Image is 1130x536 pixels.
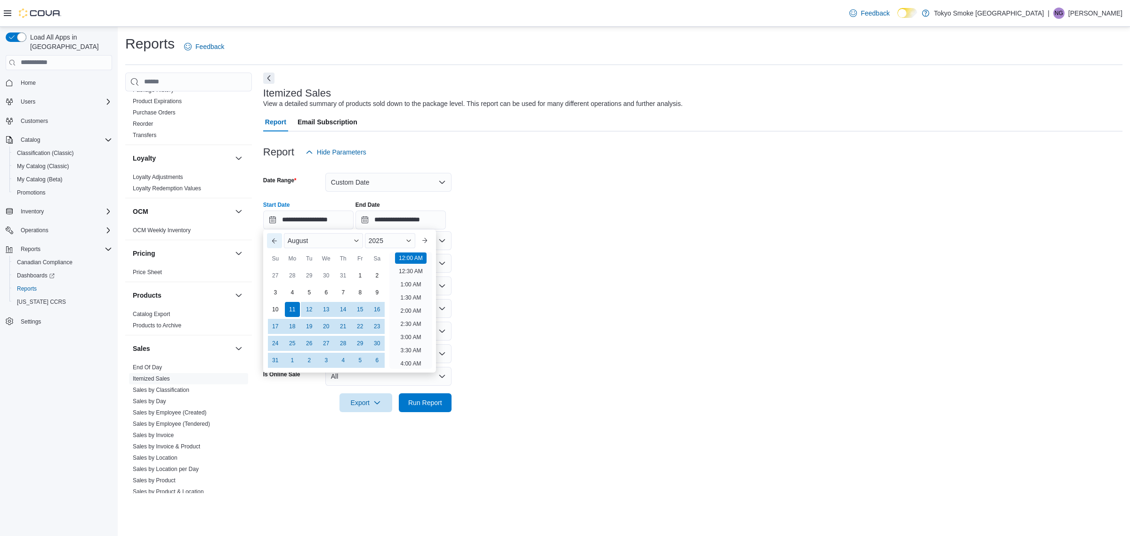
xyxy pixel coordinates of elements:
[17,96,39,107] button: Users
[353,251,368,266] div: Fr
[9,173,116,186] button: My Catalog (Beta)
[17,225,112,236] span: Operations
[285,285,300,300] div: day-4
[133,291,161,300] h3: Products
[268,319,283,334] div: day-17
[302,143,370,162] button: Hide Parameters
[133,249,231,258] button: Pricing
[13,283,40,294] a: Reports
[263,99,683,109] div: View a detailed summary of products sold down to the package level. This report can be used for m...
[21,318,41,325] span: Settings
[13,147,112,159] span: Classification (Classic)
[408,398,442,407] span: Run Report
[13,161,112,172] span: My Catalog (Classic)
[285,268,300,283] div: day-28
[133,132,156,138] a: Transfers
[2,133,116,146] button: Catalog
[395,252,427,264] li: 12:00 AM
[26,32,112,51] span: Load All Apps in [GEOGRAPHIC_DATA]
[861,8,889,18] span: Feedback
[17,189,46,196] span: Promotions
[17,162,69,170] span: My Catalog (Classic)
[9,186,116,199] button: Promotions
[285,302,300,317] div: day-11
[285,353,300,368] div: day-1
[133,154,231,163] button: Loyalty
[125,171,252,198] div: Loyalty
[302,268,317,283] div: day-29
[263,146,294,158] h3: Report
[395,266,427,277] li: 12:30 AM
[133,173,183,181] span: Loyalty Adjustments
[17,134,112,146] span: Catalog
[133,455,178,461] a: Sales by Location
[336,268,351,283] div: day-31
[133,268,162,276] span: Price Sheet
[1048,8,1049,19] p: |
[285,319,300,334] div: day-18
[133,488,204,495] a: Sales by Product & Location
[133,409,207,416] a: Sales by Employee (Created)
[263,73,274,84] button: Next
[396,345,425,356] li: 3:30 AM
[325,173,452,192] button: Custom Date
[268,268,283,283] div: day-27
[133,207,231,216] button: OCM
[263,177,297,184] label: Date Range
[302,353,317,368] div: day-2
[17,206,48,217] button: Inventory
[133,131,156,139] span: Transfers
[353,319,368,334] div: day-22
[302,319,317,334] div: day-19
[1068,8,1122,19] p: [PERSON_NAME]
[9,146,116,160] button: Classification (Classic)
[13,187,112,198] span: Promotions
[355,211,446,229] input: Press the down key to open a popover containing a calendar.
[2,224,116,237] button: Operations
[934,8,1044,19] p: Tokyo Smoke [GEOGRAPHIC_DATA]
[133,398,166,405] a: Sales by Day
[325,367,452,386] button: All
[133,364,162,371] span: End Of Day
[396,358,425,369] li: 4:00 AM
[17,298,66,306] span: [US_STATE] CCRS
[370,285,385,300] div: day-9
[133,109,176,116] a: Purchase Orders
[133,431,174,439] span: Sales by Invoice
[336,319,351,334] div: day-21
[2,314,116,328] button: Settings
[17,176,63,183] span: My Catalog (Beta)
[21,227,48,234] span: Operations
[133,375,170,382] a: Itemized Sales
[133,185,201,192] a: Loyalty Redemption Values
[9,160,116,173] button: My Catalog (Classic)
[233,153,244,164] button: Loyalty
[302,302,317,317] div: day-12
[133,87,174,93] a: Package History
[17,206,112,217] span: Inventory
[13,174,112,185] span: My Catalog (Beta)
[180,37,228,56] a: Feedback
[17,244,44,255] button: Reports
[133,344,231,353] button: Sales
[17,77,40,89] a: Home
[133,477,176,484] span: Sales by Product
[17,115,112,127] span: Customers
[298,113,357,131] span: Email Subscription
[133,421,210,427] a: Sales by Employee (Tendered)
[2,205,116,218] button: Inventory
[17,77,112,89] span: Home
[133,207,148,216] h3: OCM
[17,285,37,292] span: Reports
[399,393,452,412] button: Run Report
[133,121,153,127] a: Reorder
[17,272,55,279] span: Dashboards
[370,302,385,317] div: day-16
[9,295,116,309] button: [US_STATE] CCRS
[267,233,282,248] button: Previous Month
[355,201,380,209] label: End Date
[302,251,317,266] div: Tu
[370,319,385,334] div: day-23
[133,477,176,484] a: Sales by Product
